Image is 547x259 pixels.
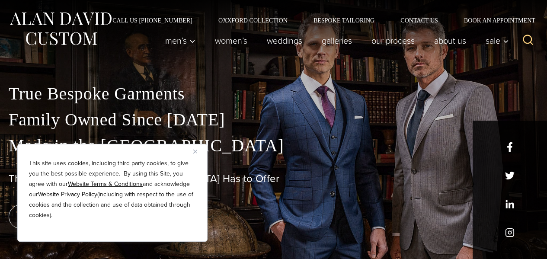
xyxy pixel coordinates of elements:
a: Contact Us [387,17,451,23]
a: Website Terms & Conditions [68,179,143,189]
a: Bespoke Tailoring [301,17,387,23]
a: weddings [257,32,312,49]
button: Close [193,146,204,157]
img: Alan David Custom [9,10,112,48]
nav: Primary Navigation [156,32,514,49]
p: True Bespoke Garments Family Owned Since [DATE] Made in the [GEOGRAPHIC_DATA] [9,81,538,159]
h1: The Best Custom Suits [GEOGRAPHIC_DATA] Has to Offer [9,173,538,185]
a: Our Process [362,32,425,49]
button: View Search Form [518,30,538,51]
a: Oxxford Collection [205,17,301,23]
a: Website Privacy Policy [38,190,97,199]
a: Book an Appointment [451,17,538,23]
p: This site uses cookies, including third party cookies, to give you the best possible experience. ... [29,158,196,221]
a: Galleries [312,32,362,49]
a: book an appointment [9,205,130,229]
span: Sale [486,36,509,45]
img: Close [193,150,197,153]
a: About Us [425,32,476,49]
a: Women’s [205,32,257,49]
nav: Secondary Navigation [99,17,538,23]
a: Call Us [PHONE_NUMBER] [99,17,205,23]
span: Men’s [165,36,195,45]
